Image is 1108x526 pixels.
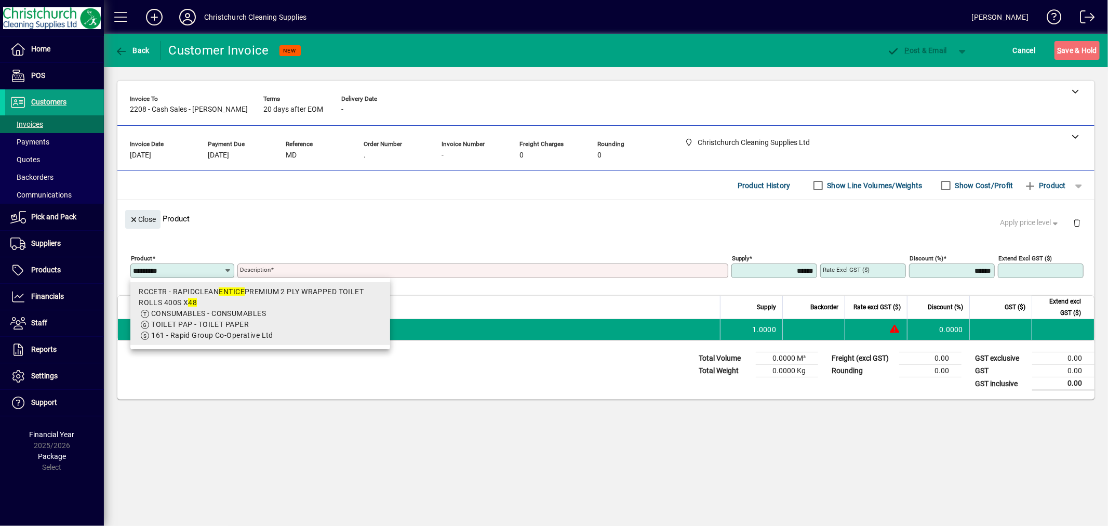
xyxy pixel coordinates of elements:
td: 0.0000 Kg [756,365,818,377]
span: Staff [31,319,47,327]
a: Pick and Pack [5,204,104,230]
a: Quotes [5,151,104,168]
span: Payments [10,138,49,146]
span: Financial Year [30,430,75,439]
span: Package [38,452,66,461]
span: P [905,46,910,55]
a: Invoices [5,115,104,133]
span: Cancel [1013,42,1036,59]
span: Extend excl GST ($) [1038,296,1081,319]
button: Cancel [1010,41,1038,60]
span: Products [31,266,61,274]
div: Customer Invoice [169,42,269,59]
button: Add [138,8,171,27]
td: 0.00 [899,365,962,377]
span: [DATE] [208,151,229,160]
span: Financials [31,292,64,300]
span: Communications [10,191,72,199]
mat-label: Rate excl GST ($) [823,266,870,273]
mat-label: Supply [732,255,749,262]
em: ENTICE [219,287,245,296]
app-page-header-button: Back [104,41,161,60]
div: [PERSON_NAME] [972,9,1029,25]
span: 0 [519,151,524,160]
a: Payments [5,133,104,151]
span: S [1057,46,1061,55]
a: Backorders [5,168,104,186]
button: Back [112,41,152,60]
a: POS [5,63,104,89]
app-page-header-button: Close [123,214,163,223]
app-page-header-button: Delete [1064,218,1089,227]
label: Show Cost/Profit [953,180,1013,191]
td: Total Volume [693,352,756,365]
a: Reports [5,337,104,363]
td: 0.0000 M³ [756,352,818,365]
span: 20 days after EOM [263,106,323,114]
span: - [341,106,343,114]
span: . [364,151,366,160]
td: 0.0000 [907,319,969,340]
td: 0.00 [1032,377,1094,390]
td: GST [970,365,1032,377]
span: Apply price level [1000,217,1061,228]
a: Home [5,36,104,62]
span: Invoices [10,120,43,128]
span: Back [115,46,150,55]
button: Post & Email [882,41,952,60]
div: RCCETR - RAPIDCLEAN PREMIUM 2 PLY WRAPPED TOILET ROLLS 400S X [139,286,382,308]
td: GST exclusive [970,352,1032,365]
span: 161 - Rapid Group Co-Operative Ltd [151,331,273,339]
span: Customers [31,98,66,106]
td: 0.00 [1032,352,1094,365]
button: Product History [733,176,795,195]
a: Suppliers [5,231,104,257]
span: 0 [597,151,602,160]
button: Close [125,210,161,229]
a: Settings [5,363,104,389]
span: CONSUMABLES - CONSUMABLES [151,309,266,318]
span: Backorders [10,173,54,181]
span: Suppliers [31,239,61,247]
button: Apply price level [996,214,1065,232]
td: GST inclusive [970,377,1032,390]
span: Backorder [810,301,838,313]
span: - [442,151,444,160]
span: NEW [284,47,297,54]
button: Save & Hold [1054,41,1100,60]
span: Home [31,45,50,53]
mat-label: Product [131,255,152,262]
mat-label: Description [240,266,271,273]
a: Products [5,257,104,283]
span: Quotes [10,155,40,164]
span: MD [286,151,297,160]
span: 2208 - Cash Sales - [PERSON_NAME] [130,106,248,114]
label: Show Line Volumes/Weights [825,180,923,191]
a: Staff [5,310,104,336]
em: 48 [188,298,197,307]
div: Christchurch Cleaning Supplies [204,9,306,25]
td: 0.00 [899,352,962,365]
span: Supply [757,301,776,313]
a: Support [5,390,104,416]
span: Support [31,398,57,406]
a: Knowledge Base [1039,2,1062,36]
span: GST ($) [1005,301,1025,313]
span: Pick and Pack [31,213,76,221]
span: Rate excl GST ($) [853,301,901,313]
span: Product History [738,177,791,194]
a: Logout [1072,2,1095,36]
a: Financials [5,284,104,310]
mat-option: RCCETR - RAPIDCLEAN ENTICE PREMIUM 2 PLY WRAPPED TOILET ROLLS 400S X 48 [130,282,390,345]
span: 1.0000 [753,324,777,335]
td: Rounding [826,365,899,377]
td: Total Weight [693,365,756,377]
span: ost & Email [887,46,947,55]
button: Delete [1064,210,1089,235]
span: TOILET PAP - TOILET PAPER [151,320,249,328]
div: Product [117,200,1094,238]
span: ave & Hold [1057,42,1097,59]
td: Freight (excl GST) [826,352,899,365]
span: Settings [31,372,58,380]
mat-label: Extend excl GST ($) [998,255,1052,262]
